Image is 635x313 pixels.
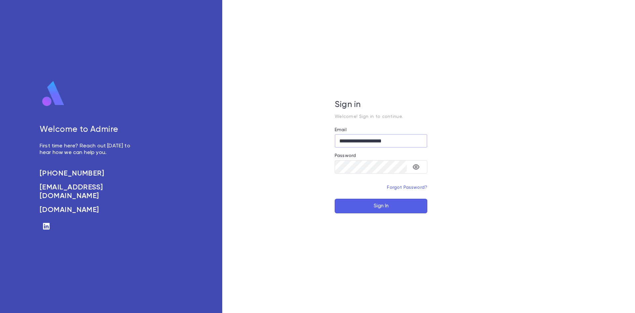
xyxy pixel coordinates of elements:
[40,143,138,156] p: First time here? Reach out [DATE] to hear how we can help you.
[335,199,427,213] button: Sign In
[335,153,356,158] label: Password
[387,185,427,190] a: Forgot Password?
[40,206,138,214] a: [DOMAIN_NAME]
[40,125,138,135] h5: Welcome to Admire
[335,100,427,110] h5: Sign in
[40,183,138,200] a: [EMAIL_ADDRESS][DOMAIN_NAME]
[40,169,138,178] a: [PHONE_NUMBER]
[40,80,67,107] img: logo
[335,127,347,132] label: Email
[409,160,423,174] button: toggle password visibility
[335,114,427,119] p: Welcome! Sign in to continue.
